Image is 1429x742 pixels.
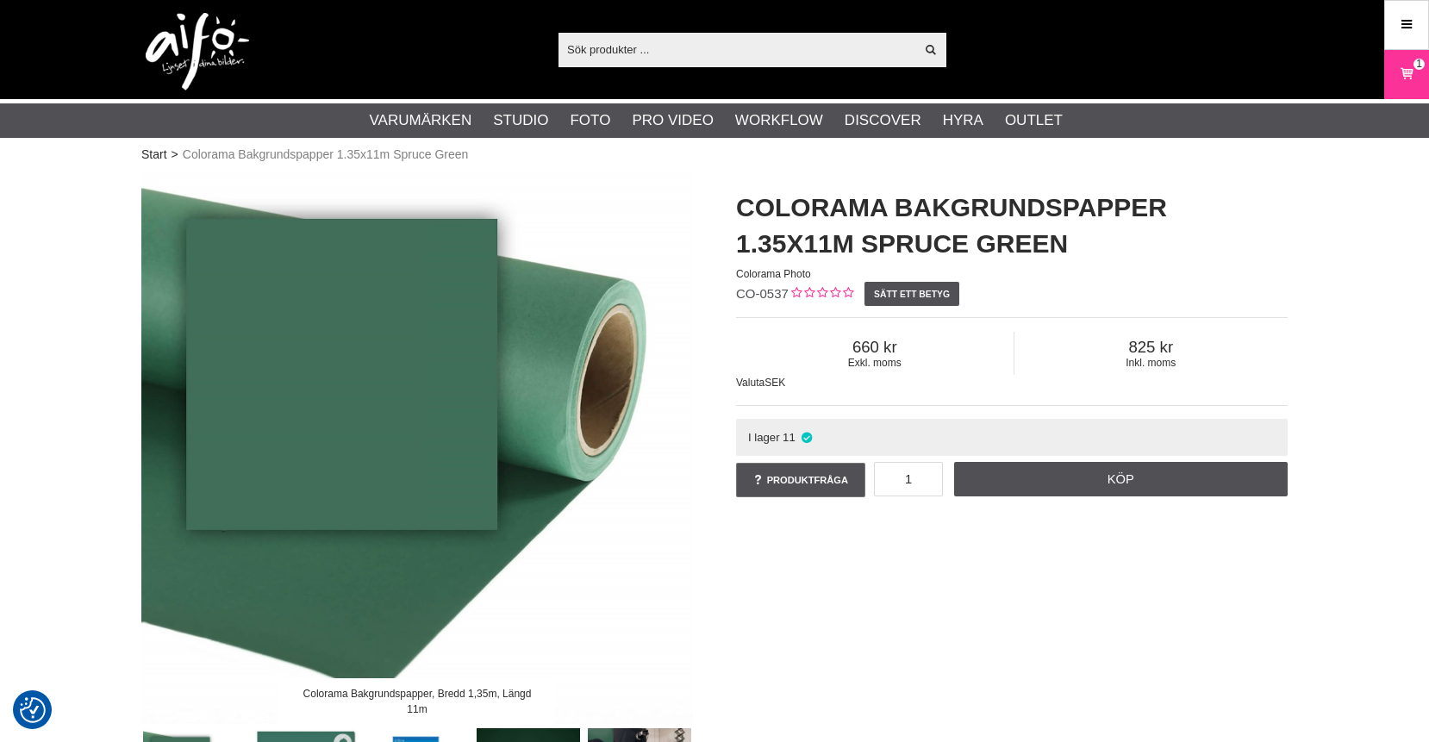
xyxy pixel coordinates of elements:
[845,109,921,132] a: Discover
[736,338,1014,357] span: 660
[1416,56,1422,72] span: 1
[1014,357,1289,369] span: Inkl. moms
[943,109,983,132] a: Hyra
[736,286,789,301] span: CO-0537
[1385,54,1428,95] a: 1
[783,431,796,444] span: 11
[1005,109,1063,132] a: Outlet
[748,431,780,444] span: I lager
[279,678,555,724] div: Colorama Bakgrundspapper, Bredd 1,35m, Längd 11m
[789,285,853,303] div: Kundbetyg: 0
[146,13,249,90] img: logo.png
[141,146,167,164] a: Start
[954,462,1289,496] a: Köp
[736,357,1014,369] span: Exkl. moms
[736,377,764,389] span: Valuta
[736,268,811,280] span: Colorama Photo
[558,36,914,62] input: Sök produkter ...
[735,109,823,132] a: Workflow
[1014,338,1289,357] span: 825
[493,109,548,132] a: Studio
[20,697,46,723] img: Revisit consent button
[632,109,713,132] a: Pro Video
[20,695,46,726] button: Samtyckesinställningar
[172,146,178,164] span: >
[736,190,1288,262] h1: Colorama Bakgrundspapper 1.35x11m Spruce Green
[183,146,469,164] span: Colorama Bakgrundspapper 1.35x11m Spruce Green
[570,109,610,132] a: Foto
[864,282,960,306] a: Sätt ett betyg
[764,377,785,389] span: SEK
[141,172,693,724] img: Colorama Bakgrundspapper, Bredd 1,35m, Längd 11m
[736,463,865,497] a: Produktfråga
[370,109,472,132] a: Varumärken
[800,431,814,444] i: I lager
